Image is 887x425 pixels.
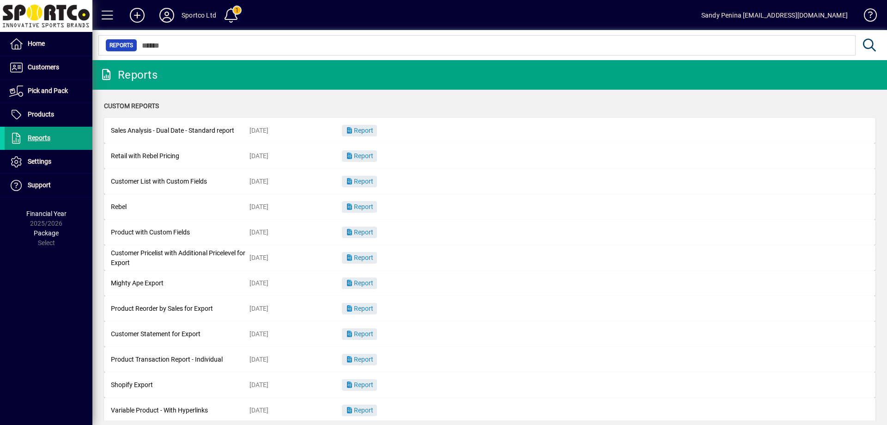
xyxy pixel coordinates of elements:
span: Report [346,127,373,134]
span: Pick and Pack [28,87,68,94]
div: Variable Product - With Hyperlinks [111,406,249,415]
a: Customers [5,56,92,79]
button: Report [342,125,377,136]
a: Support [5,174,92,197]
a: Home [5,32,92,55]
span: Home [28,40,45,47]
button: Profile [152,7,182,24]
span: Report [346,254,373,261]
span: Report [346,203,373,210]
div: [DATE] [249,355,342,364]
button: Report [342,354,377,365]
button: Report [342,405,377,416]
div: Rebel [111,202,249,212]
span: Reports [28,134,50,142]
div: Product Reorder by Sales for Export [111,304,249,314]
button: Report [342,150,377,162]
span: Products [28,111,54,118]
span: Customers [28,63,59,71]
div: Customer Statement for Export [111,329,249,339]
span: Settings [28,158,51,165]
a: Settings [5,150,92,173]
div: Retail with Rebel Pricing [111,151,249,161]
div: [DATE] [249,253,342,263]
span: Report [346,330,373,338]
div: Customer List with Custom Fields [111,177,249,186]
div: [DATE] [249,126,342,136]
button: Report [342,379,377,391]
div: Reports [99,68,158,82]
span: Report [346,228,373,236]
div: Product Transaction Report - Individual [111,355,249,364]
span: Reports [109,41,133,50]
div: [DATE] [249,202,342,212]
div: Sandy Penina [EMAIL_ADDRESS][DOMAIN_NAME] [701,8,848,23]
div: [DATE] [249,380,342,390]
div: Shopify Export [111,380,249,390]
div: Customer Pricelist with Additional Pricelevel for Export [111,248,249,268]
span: Report [346,381,373,388]
button: Report [342,277,377,289]
a: Products [5,103,92,126]
div: Sales Analysis - Dual Date - Standard report [111,126,249,136]
div: [DATE] [249,177,342,186]
span: Financial Year [26,210,67,217]
div: Sportco Ltd [182,8,216,23]
span: Package [34,229,59,237]
span: Report [346,407,373,414]
span: Report [346,178,373,185]
div: [DATE] [249,228,342,237]
button: Report [342,227,377,238]
div: Mighty Ape Export [111,278,249,288]
span: Report [346,356,373,363]
a: Knowledge Base [857,2,875,32]
div: [DATE] [249,406,342,415]
button: Report [342,328,377,340]
span: Report [346,152,373,160]
button: Report [342,201,377,213]
div: [DATE] [249,278,342,288]
span: Report [346,279,373,287]
button: Report [342,252,377,264]
div: [DATE] [249,151,342,161]
button: Add [122,7,152,24]
button: Report [342,303,377,314]
button: Report [342,176,377,187]
span: Report [346,305,373,312]
span: Support [28,181,51,189]
div: [DATE] [249,304,342,314]
div: [DATE] [249,329,342,339]
a: Pick and Pack [5,80,92,103]
span: Custom Reports [104,102,159,110]
div: Product with Custom Fields [111,228,249,237]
